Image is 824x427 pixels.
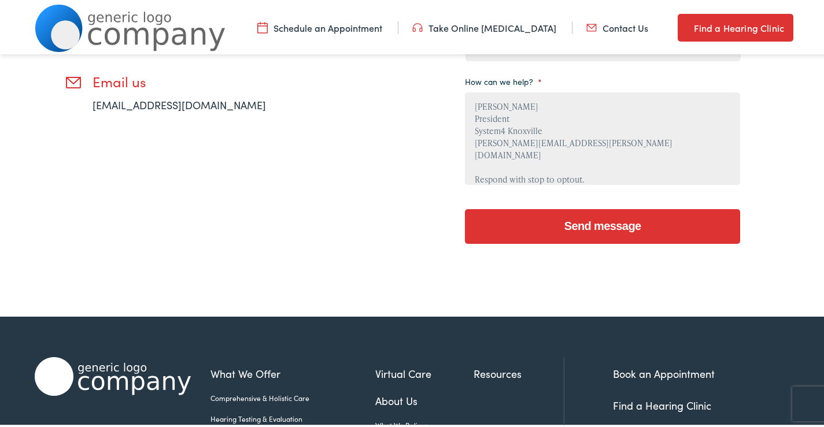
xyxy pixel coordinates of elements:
label: How can we help? [465,74,542,84]
a: Book an Appointment [613,364,715,378]
a: Find a Hearing Clinic [613,396,711,410]
img: utility icon [586,19,597,32]
a: Hearing Testing & Evaluation [210,411,375,422]
input: Send message [465,207,740,242]
h3: Email us [93,71,301,88]
img: Alpaca Audiology [35,355,191,393]
a: Contact Us [586,19,648,32]
img: utility icon [412,19,423,32]
a: About Us [375,391,474,406]
a: Find a Hearing Clinic [678,12,793,39]
img: utility icon [257,19,268,32]
a: What We Offer [210,363,375,379]
a: Take Online [MEDICAL_DATA] [412,19,556,32]
a: Schedule an Appointment [257,19,382,32]
img: utility icon [678,18,688,32]
a: Comprehensive & Holistic Care [210,391,375,401]
a: Virtual Care [375,363,474,379]
a: [EMAIL_ADDRESS][DOMAIN_NAME] [93,95,266,110]
a: Resources [474,363,564,379]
